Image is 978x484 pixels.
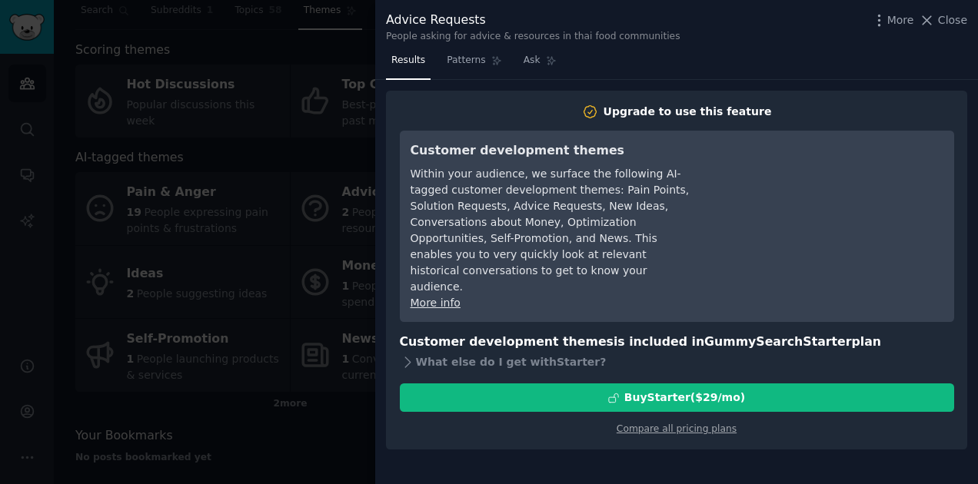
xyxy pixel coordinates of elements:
span: More [887,12,914,28]
div: People asking for advice & resources in thai food communities [386,30,680,44]
span: Ask [524,54,541,68]
div: What else do I get with Starter ? [400,351,954,373]
span: Patterns [447,54,485,68]
div: Advice Requests [386,11,680,30]
a: More info [411,297,461,309]
h3: Customer development themes is included in plan [400,333,954,352]
a: Compare all pricing plans [617,423,737,434]
span: Close [938,12,967,28]
a: Patterns [441,48,507,80]
div: Upgrade to use this feature [604,104,772,120]
h3: Customer development themes [411,141,691,161]
button: Close [919,12,967,28]
iframe: YouTube video player [713,141,943,257]
div: Within your audience, we surface the following AI-tagged customer development themes: Pain Points... [411,166,691,295]
span: Results [391,54,425,68]
a: Ask [518,48,562,80]
button: More [871,12,914,28]
div: Buy Starter ($ 29 /mo ) [624,390,745,406]
span: GummySearch Starter [704,334,851,349]
a: Results [386,48,431,80]
button: BuyStarter($29/mo) [400,383,954,412]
